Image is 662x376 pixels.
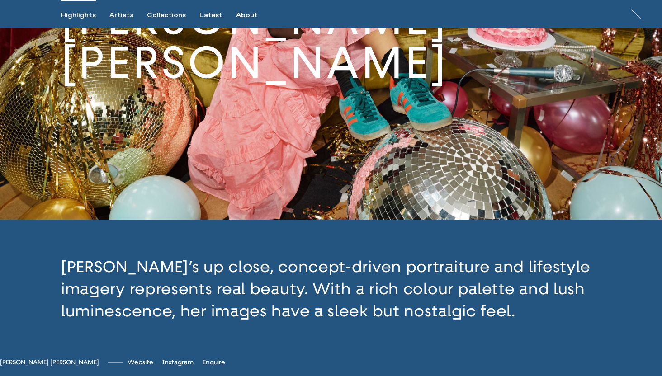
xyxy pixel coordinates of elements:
[128,358,153,366] a: Website[DOMAIN_NAME]
[199,11,236,19] button: Latest
[236,11,271,19] button: About
[61,11,109,19] button: Highlights
[109,11,147,19] button: Artists
[203,358,225,366] span: Enquire
[203,358,225,366] a: Enquire[EMAIL_ADDRESS][DOMAIN_NAME]
[162,358,194,366] span: Instagram
[147,11,186,19] div: Collections
[199,11,222,19] div: Latest
[162,358,194,366] a: Instagramjessicaelizaross
[236,11,258,19] div: About
[128,358,153,366] span: Website
[61,11,96,19] div: Highlights
[147,11,199,19] button: Collections
[109,11,133,19] div: Artists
